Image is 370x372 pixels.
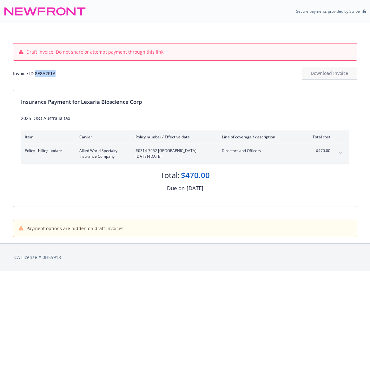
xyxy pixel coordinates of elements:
div: Policy number / Effective date [135,134,212,140]
span: Allied World Specialty Insurance Company [79,148,125,159]
span: Directors and Officers [222,148,296,154]
div: CA License # 0H55918 [14,254,356,261]
p: Secure payments provided by Stripe [296,9,360,14]
span: #0314-7952 [GEOGRAPHIC_DATA] - [DATE]-[DATE] [135,148,212,159]
div: [DATE] [187,184,203,192]
div: Total: [160,170,180,181]
div: Due on [167,184,185,192]
div: Invoice ID: 8E8A2F1A [13,70,56,77]
span: $470.00 [307,148,330,154]
div: Carrier [79,134,125,140]
span: Policy - billing update [25,148,69,154]
div: 2025 D&O Australia tax [21,115,349,122]
button: Download Invoice [302,67,357,80]
div: Policy - billing updateAllied World Specialty Insurance Company#0314-7952 [GEOGRAPHIC_DATA]- [DAT... [21,144,349,163]
span: Draft invoice. Do not share or attempt payment through this link. [26,49,165,55]
div: Total cost [307,134,330,140]
div: Line of coverage / description [222,134,296,140]
div: Download Invoice [302,67,357,79]
button: expand content [335,148,346,158]
div: Insurance Payment for Lexaria Bioscience Corp [21,98,349,106]
span: Payment options are hidden on draft invoices. [26,225,125,232]
div: Item [25,134,69,140]
div: $470.00 [181,170,210,181]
